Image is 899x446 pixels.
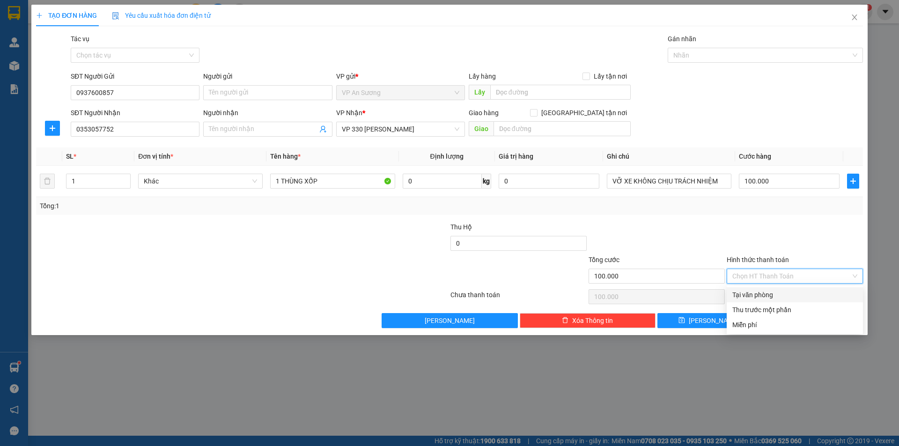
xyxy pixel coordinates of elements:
[203,108,332,118] div: Người nhận
[71,35,89,43] label: Tác vụ
[589,256,619,263] span: Tổng cước
[5,63,11,69] span: environment
[5,5,136,40] li: Tân Quang Dũng Thành Liên
[678,317,685,324] span: save
[270,153,301,160] span: Tên hàng
[499,174,599,189] input: 0
[841,5,868,31] button: Close
[123,175,128,181] span: up
[71,108,199,118] div: SĐT Người Nhận
[120,181,130,188] span: Decrease Value
[562,317,568,324] span: delete
[66,153,74,160] span: SL
[138,153,173,160] span: Đơn vị tính
[449,290,588,306] div: Chưa thanh toán
[120,174,130,181] span: Increase Value
[430,153,464,160] span: Định lượng
[732,305,857,315] div: Thu trước một phần
[45,121,60,136] button: plus
[590,71,631,81] span: Lấy tận nơi
[847,174,859,189] button: plus
[336,109,362,117] span: VP Nhận
[40,201,347,211] div: Tổng: 1
[5,62,63,80] b: Bến xe An Sương - Quận 12
[123,182,128,188] span: down
[5,51,65,61] li: VP VP An Sương
[668,35,696,43] label: Gán nhãn
[382,313,518,328] button: [PERSON_NAME]
[112,12,211,19] span: Yêu cầu xuất hóa đơn điện tử
[203,71,332,81] div: Người gửi
[482,174,491,189] span: kg
[319,125,327,133] span: user-add
[603,147,735,166] th: Ghi chú
[732,320,857,330] div: Miễn phí
[538,108,631,118] span: [GEOGRAPHIC_DATA] tận nơi
[144,174,257,188] span: Khác
[469,73,496,80] span: Lấy hàng
[727,256,789,263] label: Hình thức thanh toán
[469,121,494,136] span: Giao
[450,223,472,231] span: Thu Hộ
[607,174,731,189] input: Ghi Chú
[36,12,97,19] span: TẠO ĐƠN HÀNG
[336,71,465,81] div: VP gửi
[469,85,490,100] span: Lấy
[342,86,459,100] span: VP An Sương
[847,177,859,185] span: plus
[425,315,475,326] span: [PERSON_NAME]
[36,12,43,19] span: plus
[732,290,857,300] div: Tại văn phòng
[469,109,499,117] span: Giao hàng
[342,122,459,136] span: VP 330 Lê Duẫn
[739,153,771,160] span: Cước hàng
[572,315,613,326] span: Xóa Thông tin
[499,153,533,160] span: Giá trị hàng
[494,121,631,136] input: Dọc đường
[40,174,55,189] button: delete
[657,313,759,328] button: save[PERSON_NAME]
[45,124,59,132] span: plus
[270,174,395,189] input: VD: Bàn, Ghế
[65,51,125,71] li: VP VP 330 [PERSON_NAME]
[689,315,739,326] span: [PERSON_NAME]
[520,313,656,328] button: deleteXóa Thông tin
[71,71,199,81] div: SĐT Người Gửi
[851,14,858,21] span: close
[112,12,119,20] img: icon
[490,85,631,100] input: Dọc đường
